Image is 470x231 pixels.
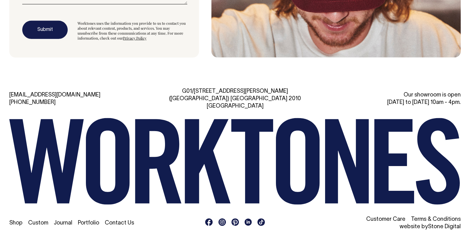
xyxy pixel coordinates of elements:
[163,88,307,110] div: G01/[STREET_ADDRESS][PERSON_NAME] ([GEOGRAPHIC_DATA]) [GEOGRAPHIC_DATA] 2010 [GEOGRAPHIC_DATA]
[411,217,461,222] a: Terms & Conditions
[123,36,146,41] a: Privacy Policy
[9,100,56,105] a: [PHONE_NUMBER]
[22,21,68,39] button: Submit
[366,217,405,222] a: Customer Care
[9,92,100,98] a: [EMAIL_ADDRESS][DOMAIN_NAME]
[316,223,461,231] li: website by
[428,224,461,229] a: Stone Digital
[28,220,48,226] a: Custom
[105,220,134,226] a: Contact Us
[9,220,23,226] a: Shop
[316,92,461,106] div: Our showroom is open [DATE] to [DATE] 10am - 4pm.
[78,220,99,226] a: Portfolio
[78,21,186,41] div: Worktones uses the information you provide to us to contact you about relevant content, products,...
[54,220,72,226] a: Journal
